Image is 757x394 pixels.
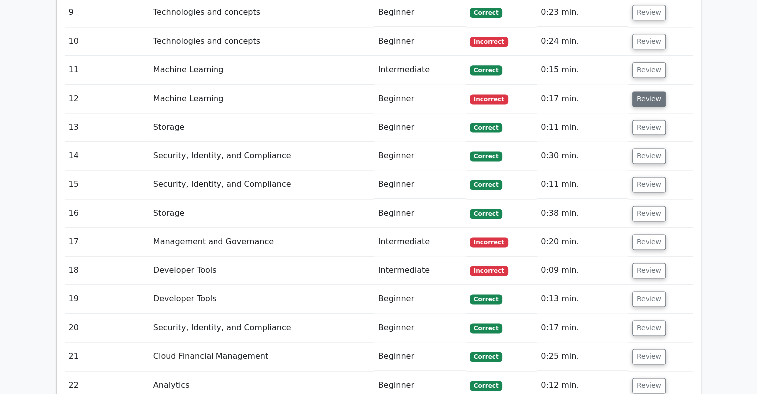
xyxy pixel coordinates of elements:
[632,291,666,307] button: Review
[65,342,149,371] td: 21
[537,228,628,256] td: 0:20 min.
[470,323,502,333] span: Correct
[149,142,374,170] td: Security, Identity, and Compliance
[149,199,374,228] td: Storage
[632,234,666,250] button: Review
[470,266,508,276] span: Incorrect
[374,342,466,371] td: Beginner
[470,294,502,304] span: Correct
[374,228,466,256] td: Intermediate
[65,27,149,56] td: 10
[65,170,149,199] td: 15
[149,170,374,199] td: Security, Identity, and Compliance
[470,37,508,47] span: Incorrect
[632,349,666,364] button: Review
[537,142,628,170] td: 0:30 min.
[470,180,502,190] span: Correct
[632,62,666,78] button: Review
[374,170,466,199] td: Beginner
[65,199,149,228] td: 16
[537,285,628,313] td: 0:13 min.
[65,56,149,84] td: 11
[537,27,628,56] td: 0:24 min.
[470,65,502,75] span: Correct
[537,56,628,84] td: 0:15 min.
[632,5,666,20] button: Review
[149,27,374,56] td: Technologies and concepts
[537,257,628,285] td: 0:09 min.
[632,120,666,135] button: Review
[374,56,466,84] td: Intermediate
[470,237,508,247] span: Incorrect
[470,381,502,391] span: Correct
[65,113,149,141] td: 13
[470,151,502,161] span: Correct
[470,352,502,362] span: Correct
[149,228,374,256] td: Management and Governance
[537,170,628,199] td: 0:11 min.
[632,206,666,221] button: Review
[65,285,149,313] td: 19
[149,56,374,84] td: Machine Learning
[374,199,466,228] td: Beginner
[632,91,666,107] button: Review
[470,8,502,18] span: Correct
[632,177,666,192] button: Review
[632,34,666,49] button: Review
[374,113,466,141] td: Beginner
[65,85,149,113] td: 12
[65,257,149,285] td: 18
[632,378,666,393] button: Review
[470,123,502,132] span: Correct
[374,85,466,113] td: Beginner
[149,257,374,285] td: Developer Tools
[470,94,508,104] span: Incorrect
[65,142,149,170] td: 14
[537,113,628,141] td: 0:11 min.
[537,85,628,113] td: 0:17 min.
[149,314,374,342] td: Security, Identity, and Compliance
[65,314,149,342] td: 20
[374,27,466,56] td: Beginner
[374,314,466,342] td: Beginner
[374,285,466,313] td: Beginner
[149,285,374,313] td: Developer Tools
[537,199,628,228] td: 0:38 min.
[537,342,628,371] td: 0:25 min.
[537,314,628,342] td: 0:17 min.
[374,257,466,285] td: Intermediate
[149,342,374,371] td: Cloud Financial Management
[470,209,502,219] span: Correct
[149,113,374,141] td: Storage
[374,142,466,170] td: Beginner
[149,85,374,113] td: Machine Learning
[65,228,149,256] td: 17
[632,148,666,164] button: Review
[632,320,666,336] button: Review
[632,263,666,278] button: Review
